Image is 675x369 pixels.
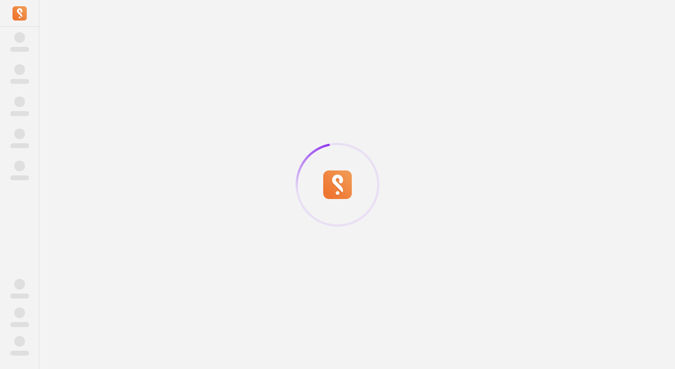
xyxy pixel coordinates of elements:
[14,336,25,347] span: ‌
[14,64,25,75] span: ‌
[14,96,25,107] span: ‌
[14,161,25,171] span: ‌
[14,307,25,318] span: ‌
[10,47,29,52] span: ‌
[10,143,29,148] span: ‌
[14,32,25,43] span: ‌
[10,79,29,84] span: ‌
[14,279,25,290] span: ‌
[10,322,29,327] span: ‌
[10,175,29,180] span: ‌
[10,351,29,356] span: ‌
[10,294,29,299] span: ‌
[10,111,29,116] span: ‌
[14,129,25,139] span: ‌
